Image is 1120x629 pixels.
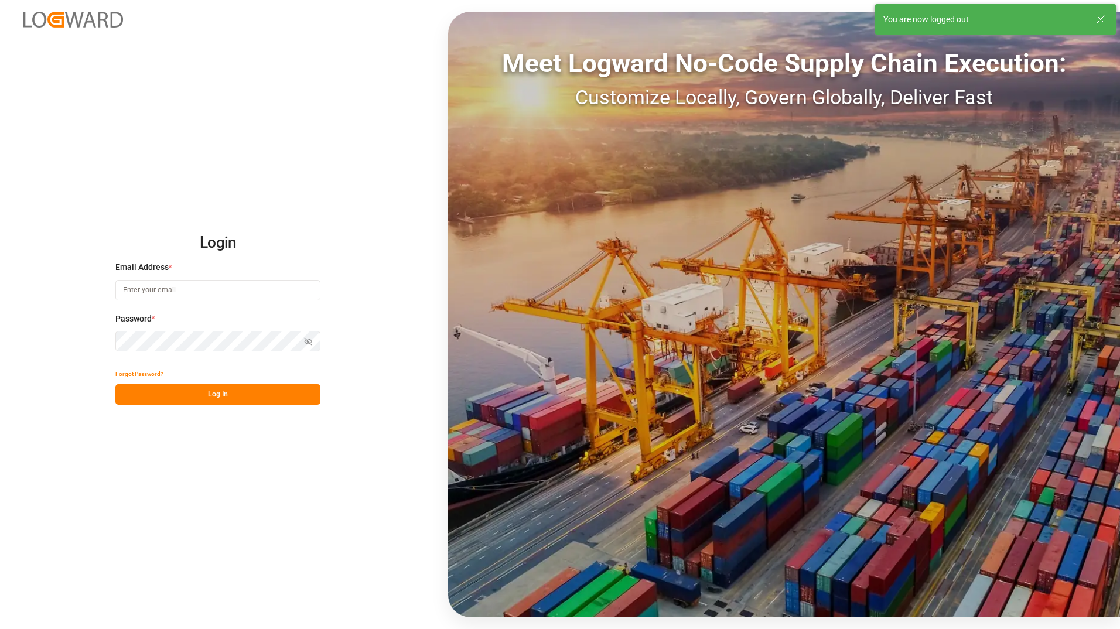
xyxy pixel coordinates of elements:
[115,313,152,325] span: Password
[448,83,1120,112] div: Customize Locally, Govern Globally, Deliver Fast
[115,364,163,384] button: Forgot Password?
[448,44,1120,83] div: Meet Logward No-Code Supply Chain Execution:
[115,384,320,405] button: Log In
[115,224,320,262] h2: Login
[115,280,320,300] input: Enter your email
[115,261,169,274] span: Email Address
[883,13,1085,26] div: You are now logged out
[23,12,123,28] img: Logward_new_orange.png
